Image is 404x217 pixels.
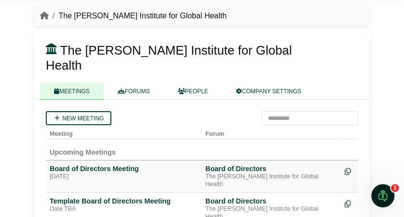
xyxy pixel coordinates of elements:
div: Board of Directors [205,197,337,205]
span: 1 [391,184,399,192]
span: The [PERSON_NAME] Institute for Global Health [46,43,292,72]
a: Template Board of Directors Meeting Date TBA [50,197,198,213]
a: New meeting [46,111,111,125]
div: Make a copy [345,197,354,210]
div: Template Board of Directors Meeting [50,197,198,205]
nav: breadcrumb [40,10,227,22]
div: Board of Directors [205,164,337,173]
th: Meeting [46,125,202,139]
td: Upcoming Meetings [46,139,358,160]
div: The [PERSON_NAME] Institute for Global Health [205,173,337,188]
li: The [PERSON_NAME] Institute for Global Health [49,10,227,22]
a: Board of Directors Meeting [DATE] [50,164,198,181]
a: COMPANY SETTINGS [222,83,315,100]
a: PEOPLE [164,83,222,100]
th: Forum [202,125,341,139]
div: Make a copy [345,164,354,177]
a: Board of Directors The [PERSON_NAME] Institute for Global Health [205,164,337,188]
a: MEETINGS [40,83,104,100]
iframe: Intercom live chat [371,184,394,207]
div: [DATE] [50,173,198,181]
a: FORUMS [104,83,164,100]
div: Date TBA [50,205,198,213]
div: Board of Directors Meeting [50,164,198,173]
